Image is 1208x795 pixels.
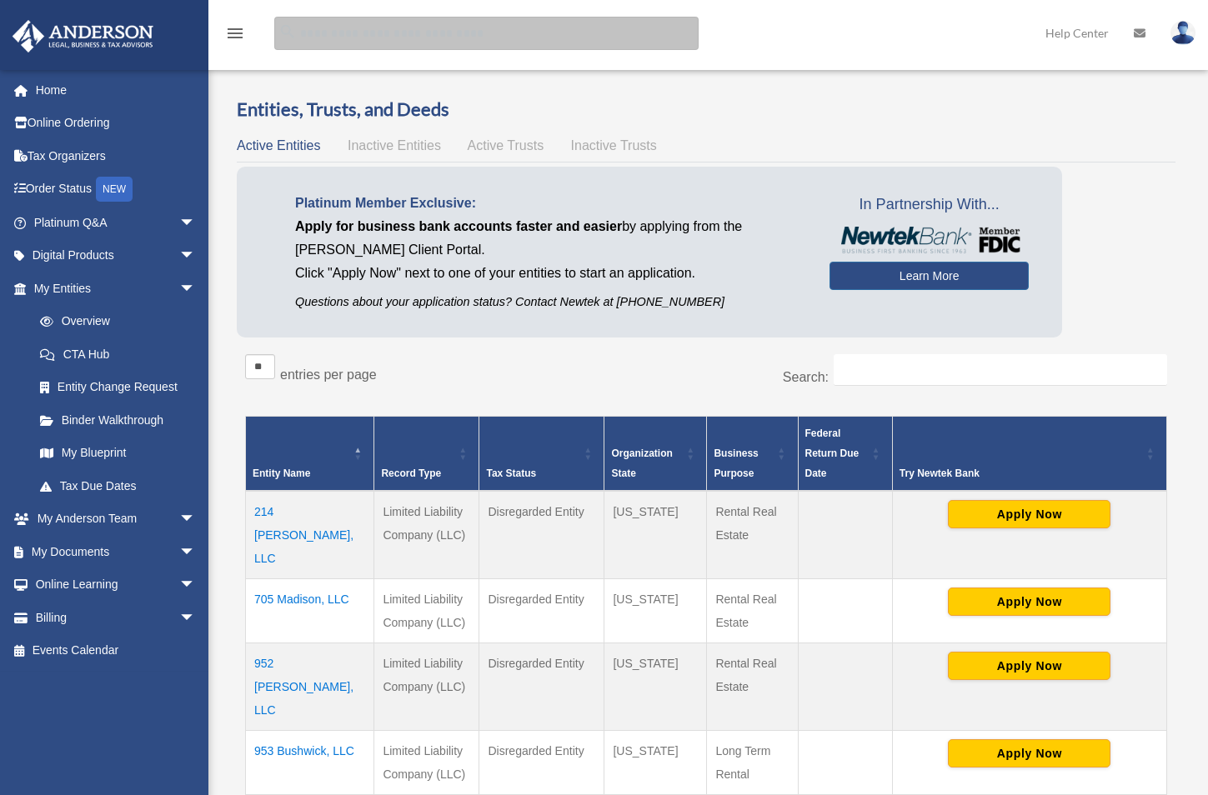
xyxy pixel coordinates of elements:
[479,642,604,730] td: Disregarded Entity
[1170,21,1195,45] img: User Pic
[23,371,213,404] a: Entity Change Request
[295,215,804,262] p: by applying from the [PERSON_NAME] Client Portal.
[374,578,479,642] td: Limited Liability Company (LLC)
[468,138,544,152] span: Active Trusts
[948,739,1110,767] button: Apply Now
[278,22,297,41] i: search
[707,416,798,491] th: Business Purpose: Activate to sort
[23,437,213,470] a: My Blueprint
[12,502,221,536] a: My Anderson Teamarrow_drop_down
[295,219,622,233] span: Apply for business bank accounts faster and easier
[838,227,1020,253] img: NewtekBankLogoSM.png
[96,177,133,202] div: NEW
[892,416,1166,491] th: Try Newtek Bank : Activate to sort
[179,502,213,537] span: arrow_drop_down
[179,535,213,569] span: arrow_drop_down
[12,535,221,568] a: My Documentsarrow_drop_down
[23,337,213,371] a: CTA Hub
[604,642,707,730] td: [US_STATE]
[798,416,892,491] th: Federal Return Due Date: Activate to sort
[179,239,213,273] span: arrow_drop_down
[246,416,374,491] th: Entity Name: Activate to invert sorting
[948,587,1110,616] button: Apply Now
[830,192,1029,218] span: In Partnership With...
[12,272,213,305] a: My Entitiesarrow_drop_down
[479,730,604,794] td: Disregarded Entity
[900,463,1141,483] div: Try Newtek Bank
[707,578,798,642] td: Rental Real Estate
[12,568,221,602] a: Online Learningarrow_drop_down
[179,601,213,635] span: arrow_drop_down
[295,192,804,215] p: Platinum Member Exclusive:
[246,491,374,579] td: 214 [PERSON_NAME], LLC
[12,601,221,634] a: Billingarrow_drop_down
[604,578,707,642] td: [US_STATE]
[374,730,479,794] td: Limited Liability Company (LLC)
[23,305,204,338] a: Overview
[707,642,798,730] td: Rental Real Estate
[246,730,374,794] td: 953 Bushwick, LLC
[381,467,441,479] span: Record Type
[611,447,672,479] span: Organization State
[246,578,374,642] td: 705 Madison, LLC
[479,491,604,579] td: Disregarded Entity
[12,172,221,207] a: Order StatusNEW
[12,634,221,667] a: Events Calendar
[783,370,829,384] label: Search:
[948,652,1110,680] button: Apply Now
[604,416,707,491] th: Organization State: Activate to sort
[12,107,221,140] a: Online Ordering
[805,427,860,479] span: Federal Return Due Date
[12,206,221,239] a: Platinum Q&Aarrow_drop_down
[8,20,158,52] img: Anderson Advisors Platinum Portal
[479,578,604,642] td: Disregarded Entity
[225,23,245,43] i: menu
[179,568,213,602] span: arrow_drop_down
[280,367,377,382] label: entries per page
[179,206,213,240] span: arrow_drop_down
[295,262,804,285] p: Click "Apply Now" next to one of your entities to start an application.
[374,416,479,491] th: Record Type: Activate to sort
[604,491,707,579] td: [US_STATE]
[225,29,245,43] a: menu
[253,467,310,479] span: Entity Name
[707,491,798,579] td: Rental Real Estate
[479,416,604,491] th: Tax Status: Activate to sort
[374,642,479,730] td: Limited Liability Company (LLC)
[948,500,1110,528] button: Apply Now
[571,138,657,152] span: Inactive Trusts
[12,73,221,107] a: Home
[246,642,374,730] td: 952 [PERSON_NAME], LLC
[12,239,221,272] a: Digital Productsarrow_drop_down
[348,138,441,152] span: Inactive Entities
[23,403,213,437] a: Binder Walkthrough
[374,491,479,579] td: Limited Liability Company (LLC)
[295,292,804,312] p: Questions about your application status? Contact Newtek at [PHONE_NUMBER]
[707,730,798,794] td: Long Term Rental
[179,272,213,306] span: arrow_drop_down
[714,447,758,479] span: Business Purpose
[237,97,1175,122] h3: Entities, Trusts, and Deeds
[604,730,707,794] td: [US_STATE]
[486,467,536,479] span: Tax Status
[830,262,1029,290] a: Learn More
[237,138,320,152] span: Active Entities
[23,469,213,502] a: Tax Due Dates
[12,139,221,172] a: Tax Organizers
